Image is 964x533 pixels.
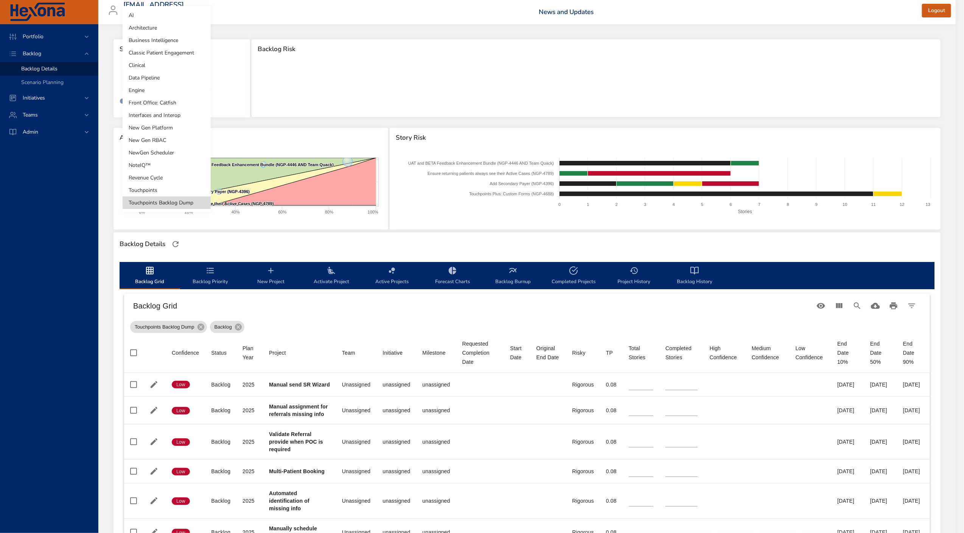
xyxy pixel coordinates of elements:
li: Architecture [123,22,211,34]
li: Business Intelligence [123,34,211,47]
li: Front Office: Catfish [123,97,211,109]
li: Touchpoints [123,184,211,196]
li: New Gen RBAC [123,134,211,146]
li: New Gen Platform [123,122,211,134]
li: NewGen Scheduler [123,146,211,159]
li: Clinical [123,59,211,72]
li: Revenue Cycle [123,171,211,184]
li: Touchpoints Backlog Dump [123,196,211,209]
li: Interfaces and Interop [123,109,211,122]
li: Classic Patient Engagement [123,47,211,59]
li: Engine [123,84,211,97]
li: Data Pipeline [123,72,211,84]
li: NoteIQ™ [123,159,211,171]
li: AI [123,9,211,22]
